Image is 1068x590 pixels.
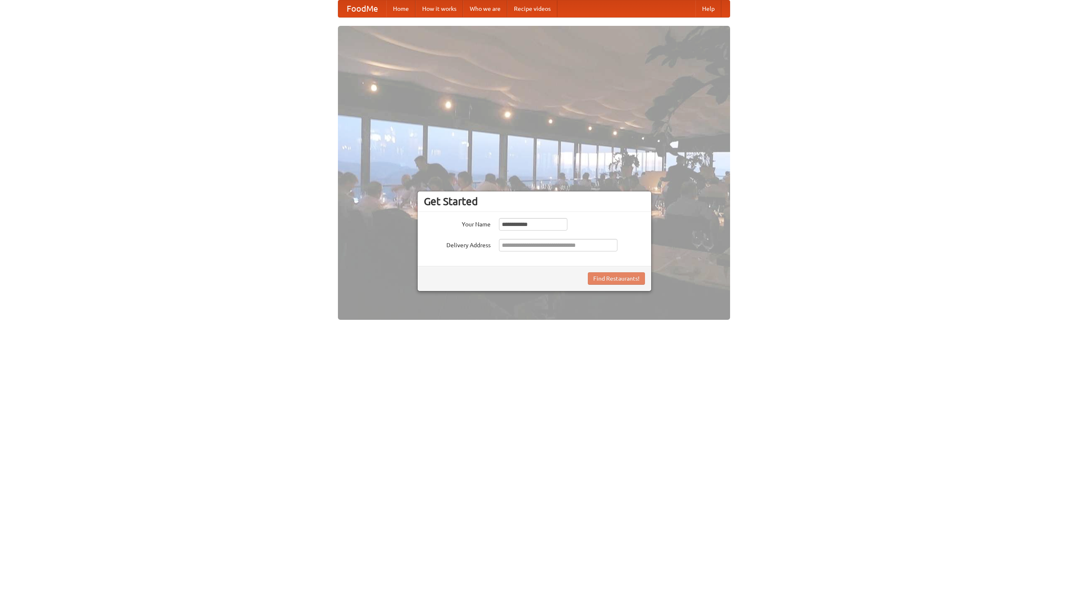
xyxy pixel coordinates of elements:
a: Who we are [463,0,507,17]
a: FoodMe [338,0,386,17]
button: Find Restaurants! [588,272,645,285]
a: Home [386,0,416,17]
a: Recipe videos [507,0,557,17]
label: Your Name [424,218,491,228]
h3: Get Started [424,195,645,208]
a: How it works [416,0,463,17]
label: Delivery Address [424,239,491,249]
a: Help [695,0,721,17]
